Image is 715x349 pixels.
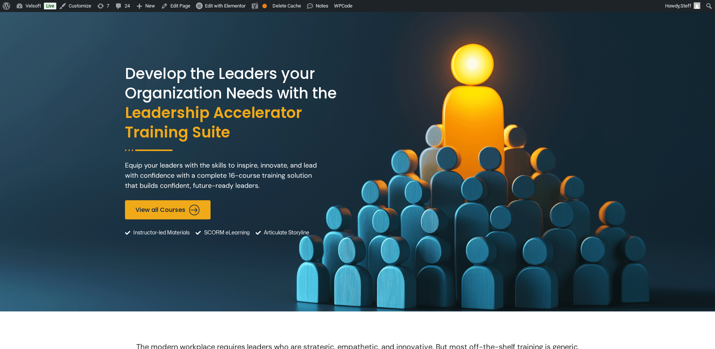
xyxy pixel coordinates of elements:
[626,312,684,342] iframe: chat widget
[125,103,356,142] span: Leadership Accelerator Training Suite
[125,64,356,142] h2: Develop the Leaders your Organization Needs with the
[131,223,190,242] span: Instructor-led Materials
[135,206,185,213] span: View all Courses
[620,332,711,349] iframe: chat widget
[125,160,323,191] p: Equip your leaders with the skills to inspire, innovate, and lead with confidence with a complete...
[205,3,245,9] span: Edit with Elementor
[125,200,211,219] a: View all Courses
[262,4,267,8] div: OK
[44,3,56,9] a: Live
[262,223,309,242] span: Articulate Storyline
[680,3,691,9] span: Steff
[202,223,250,242] span: SCORM eLearning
